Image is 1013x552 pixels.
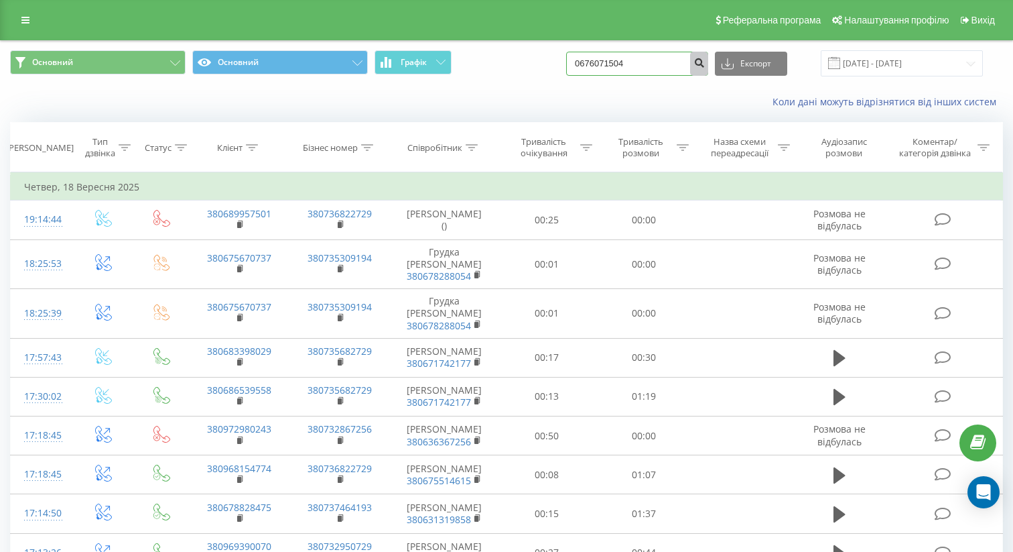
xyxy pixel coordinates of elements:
[407,319,471,332] a: 380678288054
[498,417,596,455] td: 00:50
[704,136,774,159] div: Назва схеми переадресації
[967,476,1000,508] div: Open Intercom Messenger
[498,377,596,416] td: 00:13
[308,207,372,220] a: 380736822729
[207,345,271,357] a: 380683398029
[498,494,596,533] td: 00:15
[498,289,596,339] td: 00:01
[390,494,498,533] td: [PERSON_NAME]
[407,435,471,448] a: 380636367256
[207,384,271,396] a: 380686539558
[308,300,372,313] a: 380735309194
[813,252,866,276] span: Розмова не відбулась
[207,207,271,220] a: 380689957501
[24,461,59,488] div: 17:18:45
[596,417,693,455] td: 00:00
[207,423,271,435] a: 380972980243
[308,345,372,357] a: 380735682729
[596,377,693,416] td: 01:19
[498,455,596,494] td: 00:08
[207,462,271,475] a: 380968154774
[566,52,708,76] input: Пошук за номером
[511,136,577,159] div: Тривалість очікування
[596,455,693,494] td: 01:07
[498,239,596,289] td: 00:01
[390,201,498,239] td: [PERSON_NAME] ()
[24,300,59,327] div: 18:25:39
[24,345,59,371] div: 17:57:43
[608,136,674,159] div: Тривалість розмови
[217,142,243,154] div: Клієнт
[596,338,693,377] td: 00:30
[24,251,59,277] div: 18:25:53
[24,423,59,449] div: 17:18:45
[308,384,372,396] a: 380735682729
[407,396,471,408] a: 380671742177
[401,58,427,67] span: Графік
[813,300,866,325] span: Розмова не відбулась
[308,501,372,514] a: 380737464193
[192,50,368,74] button: Основний
[84,136,116,159] div: Тип дзвінка
[390,338,498,377] td: [PERSON_NAME]
[207,501,271,514] a: 380678828475
[390,289,498,339] td: Грудка [PERSON_NAME]
[596,289,693,339] td: 00:00
[715,52,787,76] button: Експорт
[407,270,471,282] a: 380678288054
[308,423,372,435] a: 380732867256
[407,474,471,487] a: 380675514615
[498,201,596,239] td: 00:25
[24,500,59,527] div: 17:14:50
[308,462,372,475] a: 380736822729
[24,207,59,233] div: 19:14:44
[896,136,974,159] div: Коментар/категорія дзвінка
[11,174,1003,201] td: Четвер, 18 Вересня 2025
[498,338,596,377] td: 00:17
[596,239,693,289] td: 00:00
[772,95,1003,108] a: Коли дані можуть відрізнятися вiд інших систем
[10,50,186,74] button: Основний
[207,300,271,313] a: 380675670737
[145,142,172,154] div: Статус
[596,494,693,533] td: 01:37
[32,57,73,68] span: Основний
[303,142,358,154] div: Бізнес номер
[407,357,471,370] a: 380671742177
[805,136,883,159] div: Аудіозапис розмови
[971,15,995,25] span: Вихід
[390,377,498,416] td: [PERSON_NAME]
[407,142,462,154] div: Співробітник
[390,417,498,455] td: [PERSON_NAME]
[844,15,949,25] span: Налаштування профілю
[407,513,471,526] a: 380631319858
[390,455,498,494] td: [PERSON_NAME]
[375,50,452,74] button: Графік
[390,239,498,289] td: Грудка [PERSON_NAME]
[813,423,866,447] span: Розмова не відбулась
[6,142,74,154] div: [PERSON_NAME]
[24,384,59,410] div: 17:30:02
[596,201,693,239] td: 00:00
[308,252,372,264] a: 380735309194
[723,15,821,25] span: Реферальна програма
[207,252,271,264] a: 380675670737
[813,207,866,232] span: Розмова не відбулась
